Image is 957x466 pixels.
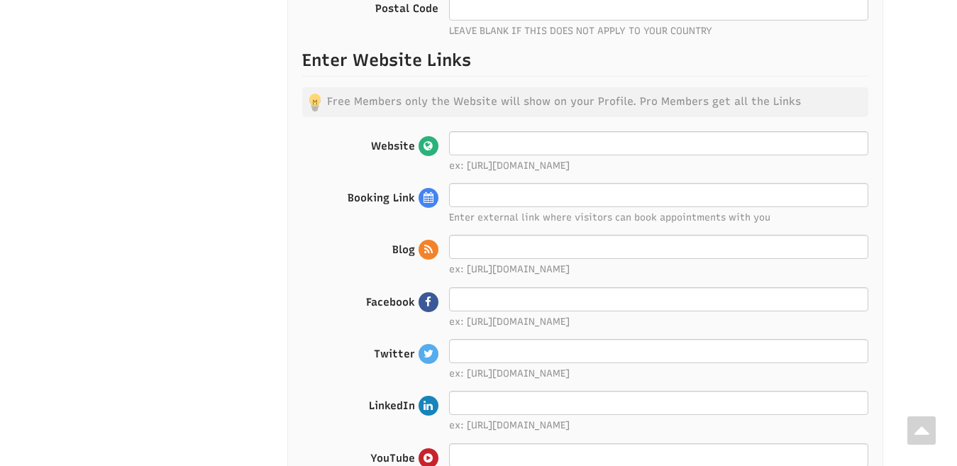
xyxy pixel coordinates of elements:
[374,339,438,364] label: Twitter
[449,418,868,432] span: ex: [URL][DOMAIN_NAME]
[449,367,868,380] span: ex: [URL][DOMAIN_NAME]
[392,235,438,260] label: Blog
[371,131,438,156] label: Website
[449,159,868,172] span: ex: [URL][DOMAIN_NAME]
[302,87,868,116] p: Free Members only the Website will show on your Profile. Pro Members get all the Links
[348,183,438,208] label: Booking Link
[449,211,868,224] span: Enter external link where visitors can book appointments with you
[449,24,868,38] span: LEAVE BLANK IF THIS DOES NOT APPLY TO YOUR COUNTRY
[369,391,438,416] label: LinkedIn
[449,262,868,276] span: ex: [URL][DOMAIN_NAME]
[449,315,868,328] span: ex: [URL][DOMAIN_NAME]
[302,48,868,77] p: Enter Website Links
[366,287,438,312] label: Facebook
